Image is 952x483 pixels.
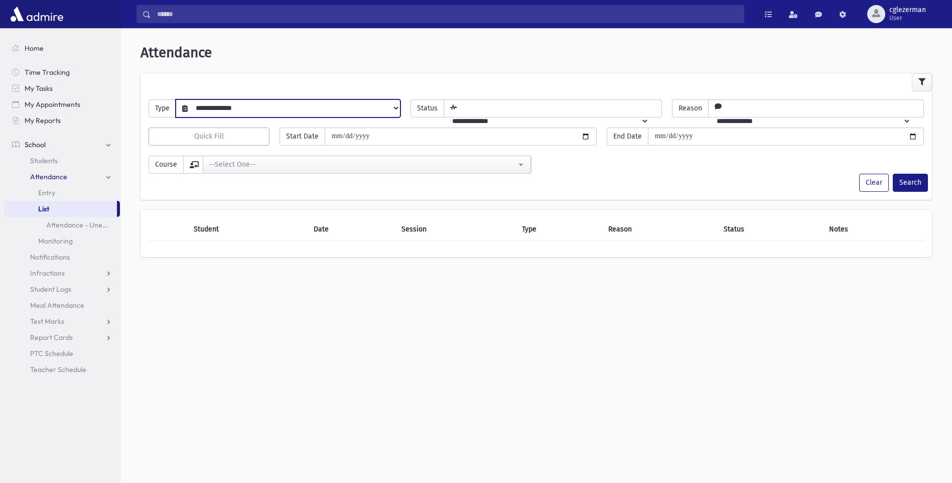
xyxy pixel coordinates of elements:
[38,204,49,213] span: List
[141,44,212,61] span: Attendance
[607,128,648,146] span: End Date
[4,153,120,169] a: Students
[4,80,120,96] a: My Tasks
[4,297,120,313] a: Meal Attendance
[4,233,120,249] a: Monitoring
[30,317,64,326] span: Test Marks
[889,6,926,14] span: cglezerman
[602,218,718,241] th: Reason
[30,172,67,181] span: Attendance
[151,5,744,23] input: Search
[280,128,325,146] span: Start Date
[38,236,73,246] span: Monitoring
[516,218,602,241] th: Type
[30,156,58,165] span: Students
[4,281,120,297] a: Student Logs
[25,100,80,109] span: My Appointments
[188,218,308,241] th: Student
[893,174,928,192] button: Search
[4,169,120,185] a: Attendance
[149,156,184,174] span: Course
[4,96,120,112] a: My Appointments
[4,64,120,80] a: Time Tracking
[672,99,709,117] span: Reason
[4,329,120,345] a: Report Cards
[4,313,120,329] a: Test Marks
[308,218,395,241] th: Date
[718,218,824,241] th: Status
[411,99,444,117] span: Status
[395,218,516,241] th: Session
[30,253,70,262] span: Notifications
[203,156,531,174] button: --Select One--
[4,112,120,129] a: My Reports
[30,285,71,294] span: Student Logs
[4,217,120,233] a: Attendance - Unexcused Late this week
[4,361,120,378] a: Teacher Schedule
[194,132,224,141] span: Quick Fill
[4,40,120,56] a: Home
[4,201,117,217] a: List
[38,188,55,197] span: Entry
[30,269,65,278] span: Infractions
[30,365,86,374] span: Teacher Schedule
[149,99,176,117] span: Type
[4,249,120,265] a: Notifications
[30,333,73,342] span: Report Cards
[8,4,66,24] img: AdmirePro
[30,301,84,310] span: Meal Attendance
[889,14,926,22] span: User
[30,349,73,358] span: PTC Schedule
[25,68,70,77] span: Time Tracking
[859,174,889,192] button: Clear
[4,345,120,361] a: PTC Schedule
[25,116,61,125] span: My Reports
[25,44,44,53] span: Home
[823,218,924,241] th: Notes
[209,159,516,170] div: --Select One--
[25,140,46,149] span: School
[25,84,53,93] span: My Tasks
[4,265,120,281] a: Infractions
[4,137,120,153] a: School
[4,185,120,201] a: Entry
[149,128,269,146] button: Quick Fill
